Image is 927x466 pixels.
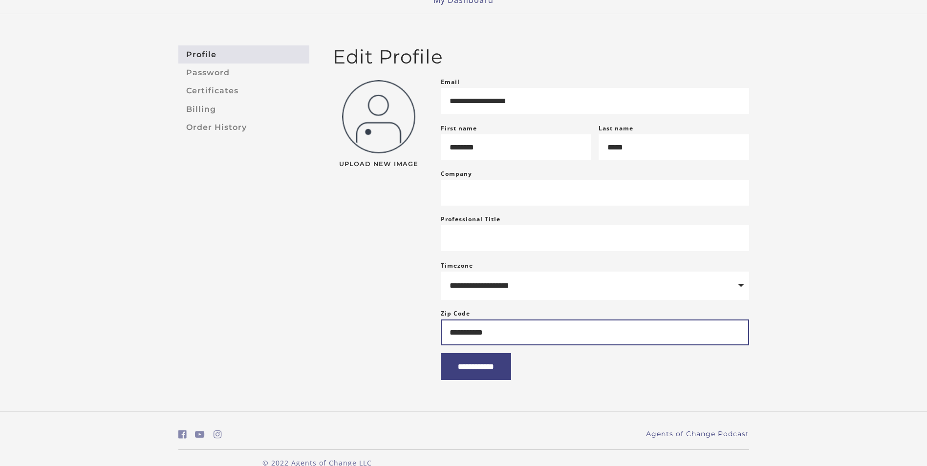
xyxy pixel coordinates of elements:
[441,261,473,270] label: Timezone
[333,45,749,68] h2: Edit Profile
[333,161,425,168] span: Upload New Image
[441,168,472,180] label: Company
[178,100,309,118] a: Billing
[178,64,309,82] a: Password
[599,124,633,132] label: Last name
[441,124,477,132] label: First name
[178,430,187,439] i: https://www.facebook.com/groups/aswbtestprep (Open in a new window)
[214,427,222,442] a: https://www.instagram.com/agentsofchangeprep/ (Open in a new window)
[178,82,309,100] a: Certificates
[441,76,460,88] label: Email
[195,430,205,439] i: https://www.youtube.com/c/AgentsofChangeTestPrepbyMeaganMitchell (Open in a new window)
[178,427,187,442] a: https://www.facebook.com/groups/aswbtestprep (Open in a new window)
[441,213,500,225] label: Professional Title
[214,430,222,439] i: https://www.instagram.com/agentsofchangeprep/ (Open in a new window)
[178,45,309,64] a: Profile
[646,429,749,439] a: Agents of Change Podcast
[441,308,470,319] label: Zip Code
[178,118,309,136] a: Order History
[195,427,205,442] a: https://www.youtube.com/c/AgentsofChangeTestPrepbyMeaganMitchell (Open in a new window)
